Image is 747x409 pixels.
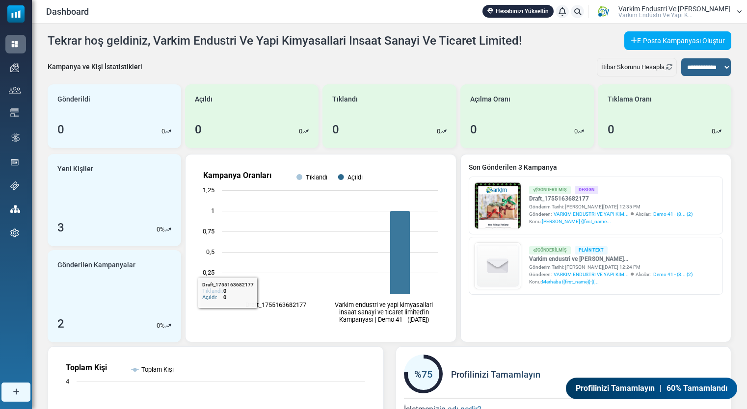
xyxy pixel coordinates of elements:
[618,12,693,18] span: Varki̇m Endüstri̇ Ve Yapi K...
[141,366,174,373] text: Toplam Kişi
[404,367,443,382] div: %75
[470,121,477,138] div: 0
[57,315,64,332] div: 2
[211,207,214,214] text: 1
[482,5,554,18] a: Hesabınızı Yükseltin
[667,383,728,394] span: 60% Tamamlandı
[57,121,64,138] div: 0
[575,186,598,194] div: Design
[203,228,214,235] text: 0,75
[157,321,160,331] p: 0
[57,260,135,270] span: Gönderilen Kampanyalar
[203,269,214,276] text: 0,25
[437,127,440,136] p: 0
[245,301,306,308] text: Draft_1755163682177
[48,62,142,72] div: Kampanya ve Kişi İstatistikleri
[608,94,652,104] span: Tıklama Oranı
[195,94,213,104] span: Açıldı
[206,248,214,256] text: 0,5
[653,271,693,278] a: Demo 41 - (8... (2)
[565,378,738,399] a: Profilinizi Tamamlayın | 60% Tamamlandı
[608,121,614,138] div: 0
[469,162,723,173] a: Son Gönderilen 3 Kampanya
[554,210,629,218] span: VARKIM ENDUSTRI VE YAPI KIM...
[7,5,25,23] img: mailsoftly_icon_blue_white.svg
[575,246,608,255] div: Plain Text
[332,94,358,104] span: Tıklandı
[575,383,655,394] span: Profilinizi Tamamlayın
[529,210,693,218] div: Gönderen: Alıcılar::
[46,5,89,18] span: Dashboard
[195,121,202,138] div: 0
[157,225,171,234] div: %
[529,255,693,263] a: Varkim endustri ve [PERSON_NAME]...
[542,219,611,224] span: [PERSON_NAME] {(first_name...
[332,121,339,138] div: 0
[554,271,629,278] span: VARKIM ENDUSTRI VE YAPI KIM...
[66,378,69,385] text: 4
[48,154,181,246] a: Yeni Kişiler 3 0%
[211,290,214,297] text: 0
[542,279,599,284] span: Merhaba {(first_name)} {(...
[624,31,731,50] a: E-Posta Kampanyası Oluştur
[10,132,21,143] img: workflow.svg
[404,355,723,394] div: Profilinizi Tamamlayın
[9,87,21,94] img: contacts-icon.svg
[193,162,448,334] svg: Kampanya Oranları
[529,278,693,285] div: Konu:
[10,40,19,49] img: dashboard-icon-active.svg
[347,174,363,181] text: Açıldı
[48,34,522,48] h4: Tekrar hoş geldiniz, Varkim Endustri Ve Yapi Kimyasallari Insaat Sanayi Ve Ticaret Limited!
[66,363,107,372] text: Toplam Kişi
[57,164,93,174] span: Yeni Kişiler
[529,246,571,255] div: Gönderilmiş
[591,4,616,19] img: User Logo
[529,194,693,203] a: Draft_1755163682177
[665,63,672,71] a: Refresh Stats
[712,127,715,136] p: 0
[574,127,578,136] p: 0
[157,321,171,331] div: %
[653,210,693,218] a: Demo 41 - (8... (2)
[161,127,165,136] p: 0
[203,171,271,180] text: Kampanya Oranları
[529,271,693,278] div: Gönderen: Alıcılar::
[529,263,693,271] div: Gönderim Tarihi: [PERSON_NAME][DATE] 12:24 PM
[660,383,662,394] span: |
[470,94,510,104] span: Açılma Oranı
[10,181,19,190] img: support-icon.svg
[529,203,693,210] div: Gönderim Tarihi: [PERSON_NAME][DATE] 12:35 PM
[57,94,90,104] span: Gönderildi
[203,186,214,194] text: 1,25
[57,219,64,236] div: 3
[618,5,730,12] span: Varkim Endustri Ve [PERSON_NAME]
[306,174,327,181] text: Tıklandı
[299,127,302,136] p: 0
[529,186,571,194] div: Gönderilmiş
[10,63,19,72] img: campaigns-icon.png
[157,225,160,234] p: 0
[10,108,19,117] img: email-templates-icon.svg
[529,218,693,225] div: Konu:
[10,229,19,237] img: settings-icon.svg
[335,301,433,323] text: Varkim endustri ve yapi kimyasallari insaat sanayi ve ticaret limited'in Kampanyası | Demo 41 - (...
[591,4,742,19] a: User Logo Varkim Endustri Ve [PERSON_NAME] Varki̇m Endüstri̇ Ve Yapi K...
[597,58,677,77] div: İtibar Skorunu Hesapla
[10,158,19,167] img: landing_pages.svg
